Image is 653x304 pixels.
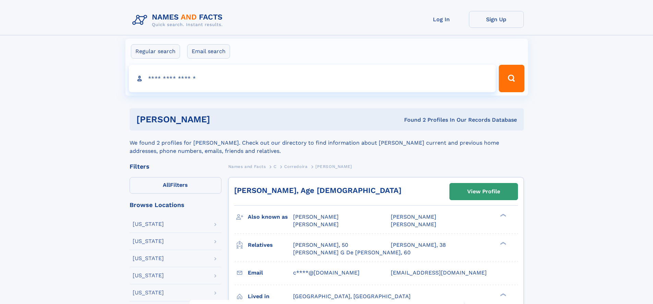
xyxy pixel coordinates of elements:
[133,239,164,244] div: [US_STATE]
[133,273,164,278] div: [US_STATE]
[391,269,487,276] span: [EMAIL_ADDRESS][DOMAIN_NAME]
[391,241,446,249] a: [PERSON_NAME], 38
[467,184,500,199] div: View Profile
[498,241,507,245] div: ❯
[391,214,436,220] span: [PERSON_NAME]
[248,267,293,279] h3: Email
[274,164,277,169] span: C
[293,214,339,220] span: [PERSON_NAME]
[248,239,293,251] h3: Relatives
[130,202,221,208] div: Browse Locations
[133,221,164,227] div: [US_STATE]
[414,11,469,28] a: Log In
[130,131,524,155] div: We found 2 profiles for [PERSON_NAME]. Check out our directory to find information about [PERSON_...
[499,65,524,92] button: Search Button
[315,164,352,169] span: [PERSON_NAME]
[469,11,524,28] a: Sign Up
[187,44,230,59] label: Email search
[228,162,266,171] a: Names and Facts
[293,293,411,300] span: [GEOGRAPHIC_DATA], [GEOGRAPHIC_DATA]
[129,65,496,92] input: search input
[274,162,277,171] a: C
[131,44,180,59] label: Regular search
[130,11,228,29] img: Logo Names and Facts
[498,213,507,218] div: ❯
[133,290,164,295] div: [US_STATE]
[248,211,293,223] h3: Also known as
[130,177,221,194] label: Filters
[307,116,517,124] div: Found 2 Profiles In Our Records Database
[133,256,164,261] div: [US_STATE]
[234,186,401,195] a: [PERSON_NAME], Age [DEMOGRAPHIC_DATA]
[284,164,307,169] span: Corredoira
[136,115,307,124] h1: [PERSON_NAME]
[293,249,411,256] a: [PERSON_NAME] G De [PERSON_NAME], 60
[284,162,307,171] a: Corredoira
[163,182,170,188] span: All
[130,163,221,170] div: Filters
[293,241,348,249] a: [PERSON_NAME], 50
[391,221,436,228] span: [PERSON_NAME]
[248,291,293,302] h3: Lived in
[293,221,339,228] span: [PERSON_NAME]
[450,183,518,200] a: View Profile
[498,292,507,297] div: ❯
